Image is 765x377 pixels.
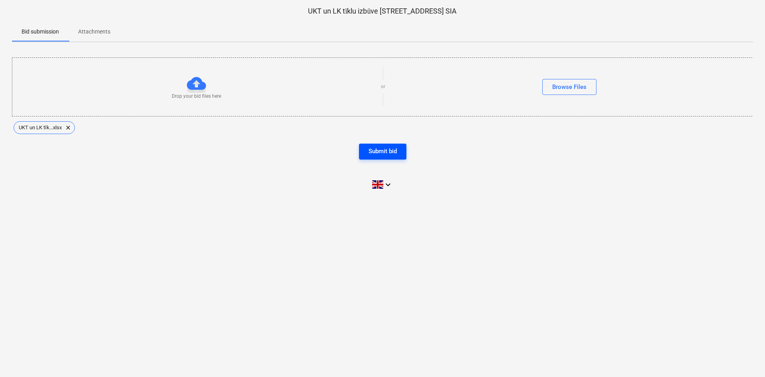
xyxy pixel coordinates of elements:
div: Submit bid [369,146,397,156]
p: or [381,83,385,90]
span: UKT un LK tīk...xlsx [14,124,67,130]
div: Drop your bid files hereorBrowse Files [12,57,754,116]
p: UKT un LK tīklu izbūve [STREET_ADDRESS] SIA [12,6,753,16]
button: Submit bid [359,144,406,160]
button: Browse Files [542,79,596,95]
i: keyboard_arrow_down [383,180,393,189]
p: Bid submission [22,28,59,36]
div: UKT un LK tīk...xlsx [14,121,75,134]
div: Browse Files [552,82,586,92]
p: Drop your bid files here [172,93,221,100]
p: Attachments [78,28,110,36]
span: clear [63,123,73,132]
